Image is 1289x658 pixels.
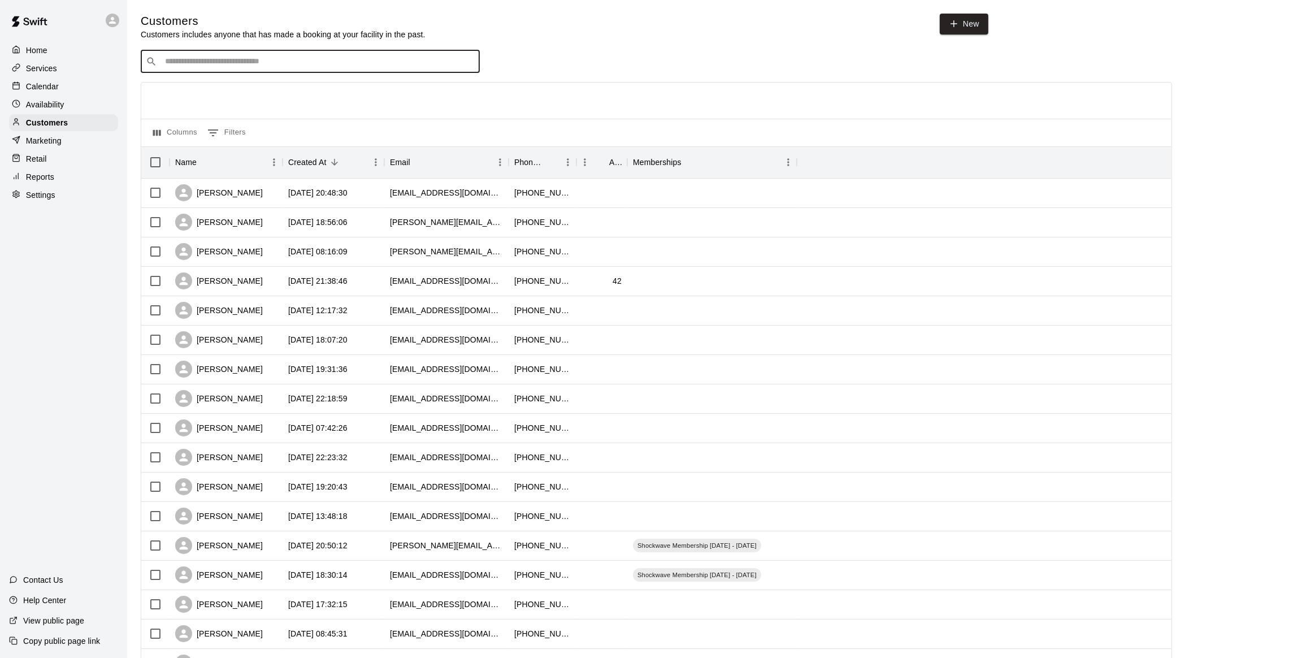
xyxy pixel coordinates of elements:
div: Shockwave Membership [DATE] - [DATE] [633,539,761,552]
a: Calendar [9,78,118,95]
div: [PERSON_NAME] [175,508,263,525]
div: Retail [9,150,118,167]
div: joseph.r.sablan@gmail.com [390,540,503,551]
div: 2025-10-01 19:31:36 [288,363,348,375]
div: janicebalangue@gmail.com [390,334,503,345]
button: Sort [410,154,426,170]
p: Settings [26,189,55,201]
div: Phone Number [514,146,544,178]
div: bwjmhanson@gmail.com [390,363,503,375]
div: Email [390,146,410,178]
button: Select columns [150,124,200,142]
div: emilymcbride3030@gmail.com [390,452,503,463]
p: Copy public page link [23,635,100,647]
div: Availability [9,96,118,113]
a: Reports [9,168,118,185]
h5: Customers [141,14,426,29]
button: Sort [593,154,609,170]
span: Shockwave Membership [DATE] - [DATE] [633,570,761,579]
div: +12539881324 [514,599,571,610]
a: Customers [9,114,118,131]
div: [PERSON_NAME] [175,272,263,289]
div: Age [609,146,622,178]
div: 2025-09-22 17:32:15 [288,599,348,610]
div: 2025-10-04 21:38:46 [288,275,348,287]
div: +18087293353 [514,540,571,551]
div: scot0310@gmail.com [390,305,503,316]
div: Created At [283,146,384,178]
div: +13607103841 [514,452,571,463]
div: [PERSON_NAME] [175,419,263,436]
p: Services [26,63,57,74]
p: Customers [26,117,68,128]
div: gabriel.pavey@gmail.com [390,246,503,257]
button: Menu [780,154,797,171]
p: Calendar [26,81,59,92]
div: jbissenas@gmail.com [390,393,503,404]
div: +13607422634 [514,187,571,198]
div: [PERSON_NAME] [175,302,263,319]
div: [PERSON_NAME] [175,214,263,231]
div: jwinc126@outlook.com [390,187,503,198]
a: Home [9,42,118,59]
div: 42 [613,275,622,287]
button: Menu [367,154,384,171]
div: [PERSON_NAME] [175,478,263,495]
div: +12537326228 [514,217,571,228]
div: Name [175,146,197,178]
div: Phone Number [509,146,576,178]
p: Reports [26,171,54,183]
div: +12538610187 [514,628,571,639]
div: [PERSON_NAME] [175,361,263,378]
div: 2025-09-30 22:18:59 [288,393,348,404]
p: Retail [26,153,47,164]
p: Customers includes anyone that has made a booking at your facility in the past. [141,29,426,40]
div: 2025-10-02 18:07:20 [288,334,348,345]
div: 2025-10-04 12:17:32 [288,305,348,316]
div: 2025-09-28 19:20:43 [288,481,348,492]
a: Services [9,60,118,77]
div: 2025-10-05 08:16:09 [288,246,348,257]
div: Memberships [627,146,797,178]
div: 2025-10-07 18:56:06 [288,217,348,228]
p: Help Center [23,595,66,606]
a: New [940,14,988,34]
div: +13609519534 [514,334,571,345]
div: Age [576,146,627,178]
p: Contact Us [23,574,63,586]
div: +12068329443 [514,481,571,492]
button: Sort [327,154,342,170]
div: +13605513987 [514,569,571,581]
div: 2025-09-21 08:45:31 [288,628,348,639]
div: dsavage43083@yahoo.com [390,275,503,287]
span: Shockwave Membership [DATE] - [DATE] [633,541,761,550]
div: Email [384,146,509,178]
button: Menu [492,154,509,171]
div: bapogue@gmail.com [390,510,503,522]
div: 2025-09-29 22:23:32 [288,452,348,463]
p: Marketing [26,135,62,146]
div: muckerdoo2@gmail.com [390,569,503,581]
button: Sort [682,154,697,170]
div: +12532097246 [514,510,571,522]
div: [PERSON_NAME] [175,596,263,613]
div: [PERSON_NAME] [175,566,263,583]
div: 2025-09-23 18:30:14 [288,569,348,581]
div: katie.tiffany@outlook.com [390,217,503,228]
div: sparksjch@hotmail.com [390,481,503,492]
div: Name [170,146,283,178]
div: holls1981@yahoo.com [390,628,503,639]
p: Home [26,45,47,56]
div: +12533706283 [514,275,571,287]
a: Settings [9,187,118,204]
div: 2025-10-08 20:48:30 [288,187,348,198]
button: Menu [266,154,283,171]
button: Sort [197,154,212,170]
div: +12535143659 [514,393,571,404]
div: +16515875175 [514,422,571,434]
